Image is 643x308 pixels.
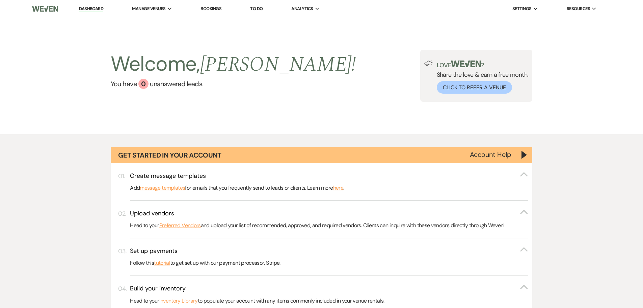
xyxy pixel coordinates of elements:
a: tutorial [154,259,170,267]
img: weven-logo-green.svg [451,61,481,67]
button: Account Help [470,151,511,158]
a: Inventory Library [159,297,198,305]
a: You have 0 unanswered leads. [111,79,356,89]
a: To Do [250,6,263,11]
h3: Build your inventory [130,284,186,293]
span: Manage Venues [132,5,165,12]
h2: Welcome, [111,50,356,79]
p: Love ? [437,61,529,68]
p: Head to your to populate your account with any items commonly included in your venue rentals. [130,297,528,305]
p: Add for emails that you frequently send to leads or clients. Learn more . [130,184,528,192]
p: Head to your and upload your list of recommended, approved, and required vendors. Clients can inq... [130,221,528,230]
span: Resources [567,5,590,12]
img: Weven Logo [32,2,58,16]
h3: Create message templates [130,172,206,180]
div: 0 [138,79,149,89]
a: Bookings [200,6,221,11]
a: here [333,184,343,192]
p: Follow this to get set up with our payment processor, Stripe. [130,259,528,267]
div: Share the love & earn a free month. [433,61,529,94]
h1: Get Started in Your Account [118,150,221,160]
h3: Set up payments [130,247,178,255]
a: Preferred Vendors [159,221,201,230]
button: Create message templates [130,172,528,180]
button: Build your inventory [130,284,528,293]
span: [PERSON_NAME] ! [200,49,356,80]
a: message templates [140,184,185,192]
button: Click to Refer a Venue [437,81,512,94]
button: Upload vendors [130,209,528,218]
span: Settings [512,5,532,12]
span: Analytics [291,5,313,12]
img: loud-speaker-illustration.svg [424,61,433,66]
button: Set up payments [130,247,528,255]
a: Dashboard [79,6,103,12]
h3: Upload vendors [130,209,174,218]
